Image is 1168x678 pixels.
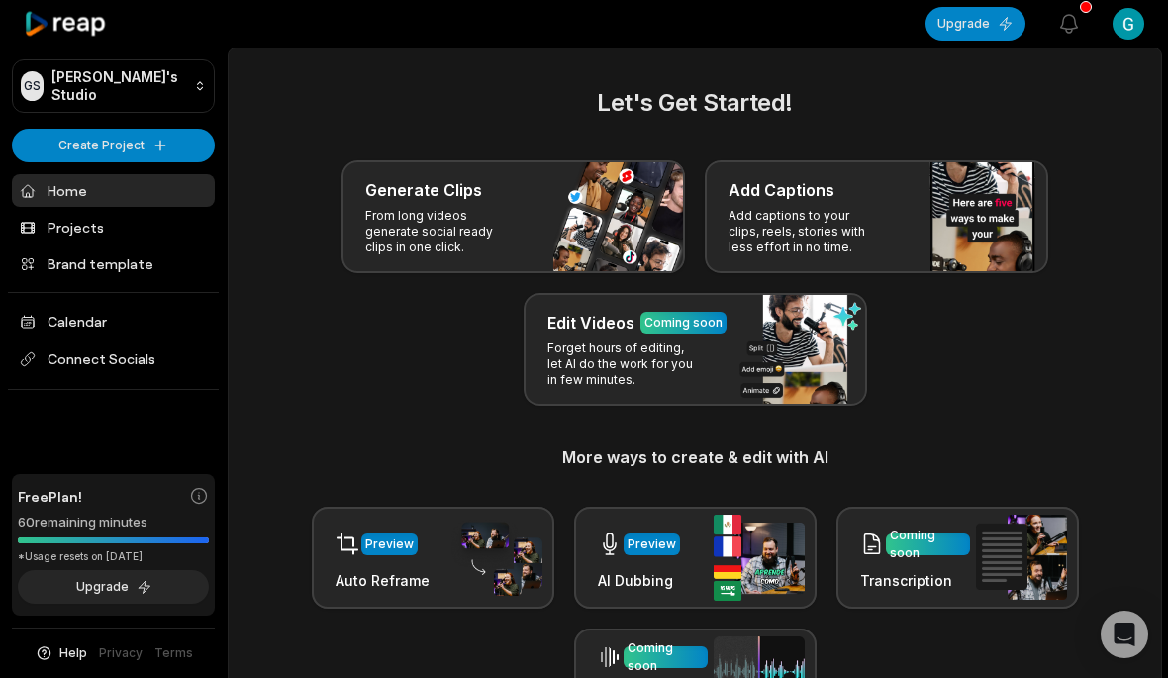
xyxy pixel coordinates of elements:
h3: Generate Clips [365,178,482,202]
a: Projects [12,211,215,243]
img: auto_reframe.png [451,520,542,597]
h3: Auto Reframe [336,570,430,591]
p: Forget hours of editing, let AI do the work for you in few minutes. [547,340,701,388]
h3: Edit Videos [547,311,634,335]
img: transcription.png [976,515,1067,600]
span: Connect Socials [12,341,215,377]
button: Upgrade [18,570,209,604]
h3: More ways to create & edit with AI [252,445,1137,469]
h3: AI Dubbing [598,570,680,591]
a: Terms [154,644,193,662]
h3: Add Captions [729,178,834,202]
img: ai_dubbing.png [714,515,805,601]
span: Free Plan! [18,486,82,507]
div: Coming soon [890,527,966,562]
div: Coming soon [644,314,723,332]
button: Create Project [12,129,215,162]
div: Preview [628,535,676,553]
button: Help [35,644,87,662]
button: Upgrade [925,7,1025,41]
span: Help [59,644,87,662]
p: [PERSON_NAME]'s Studio [51,68,186,104]
div: Preview [365,535,414,553]
div: *Usage resets on [DATE] [18,549,209,564]
h2: Let's Get Started! [252,85,1137,121]
p: From long videos generate social ready clips in one click. [365,208,519,255]
div: GS [21,71,44,101]
div: 60 remaining minutes [18,513,209,533]
a: Home [12,174,215,207]
a: Calendar [12,305,215,338]
a: Brand template [12,247,215,280]
div: Coming soon [628,639,704,675]
a: Privacy [99,644,143,662]
h3: Transcription [860,570,970,591]
div: Open Intercom Messenger [1101,611,1148,658]
p: Add captions to your clips, reels, stories with less effort in no time. [729,208,882,255]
